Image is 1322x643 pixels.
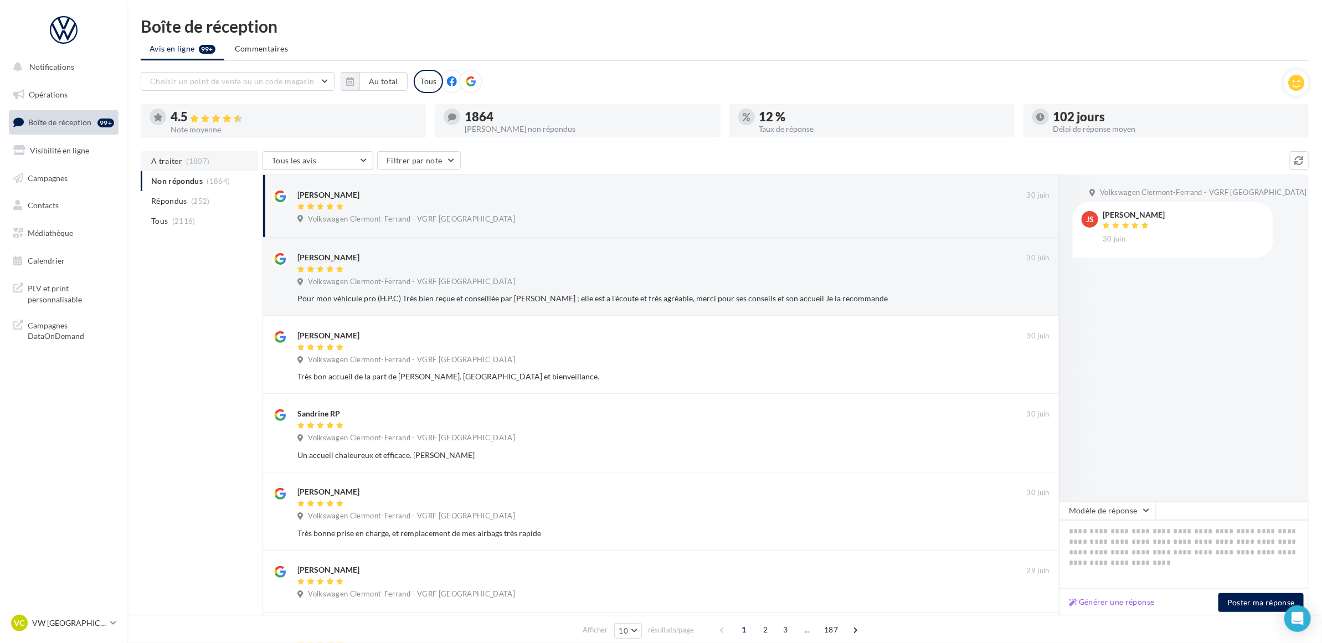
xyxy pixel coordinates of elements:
[1086,214,1094,225] span: JS
[7,276,121,309] a: PLV et print personnalisable
[1100,188,1307,198] span: Volkswagen Clermont-Ferrand - VGRF [GEOGRAPHIC_DATA]
[759,111,1006,123] div: 12 %
[308,433,515,443] span: Volkswagen Clermont-Ferrand - VGRF [GEOGRAPHIC_DATA]
[757,621,774,639] span: 2
[7,222,121,245] a: Médiathèque
[28,256,65,265] span: Calendrier
[29,90,68,99] span: Opérations
[28,318,114,342] span: Campagnes DataOnDemand
[297,528,978,539] div: Très bonne prise en charge, et remplacement de mes airbags très rapide
[308,511,515,521] span: Volkswagen Clermont-Ferrand - VGRF [GEOGRAPHIC_DATA]
[32,618,106,629] p: VW [GEOGRAPHIC_DATA]
[7,194,121,217] a: Contacts
[776,621,794,639] span: 3
[263,151,373,170] button: Tous les avis
[151,215,168,227] span: Tous
[97,119,114,127] div: 99+
[735,621,753,639] span: 1
[297,252,359,263] div: [PERSON_NAME]
[9,613,119,634] a: VC VW [GEOGRAPHIC_DATA]
[297,371,978,382] div: Très bon accueil de la part de [PERSON_NAME]. [GEOGRAPHIC_DATA] et bienveillance.
[1027,191,1050,200] span: 30 juin
[297,564,359,575] div: [PERSON_NAME]
[7,249,121,272] a: Calendrier
[1059,501,1156,520] button: Modèle de réponse
[1027,488,1050,498] span: 30 juin
[7,167,121,190] a: Campagnes
[377,151,461,170] button: Filtrer par note
[297,450,978,461] div: Un accueil chaleureux et efficace. [PERSON_NAME]
[297,293,978,304] div: Pour mon véhicule pro (H.P.C) Très bien reçue et conseillée par [PERSON_NAME] ; elle est a l'écou...
[1103,211,1165,219] div: [PERSON_NAME]
[308,214,515,224] span: Volkswagen Clermont-Ferrand - VGRF [GEOGRAPHIC_DATA]
[28,173,68,182] span: Campagnes
[187,157,210,166] span: (1807)
[614,623,642,639] button: 10
[1027,409,1050,419] span: 30 juin
[297,189,359,200] div: [PERSON_NAME]
[191,197,210,205] span: (252)
[297,330,359,341] div: [PERSON_NAME]
[308,277,515,287] span: Volkswagen Clermont-Ferrand - VGRF [GEOGRAPHIC_DATA]
[272,156,317,165] span: Tous les avis
[1053,111,1300,123] div: 102 jours
[465,111,711,123] div: 1864
[1027,566,1050,576] span: 29 juin
[648,625,694,635] span: résultats/page
[7,313,121,346] a: Campagnes DataOnDemand
[141,18,1309,34] div: Boîte de réception
[341,72,408,91] button: Au total
[1064,595,1159,609] button: Générer une réponse
[14,618,25,629] span: VC
[1027,253,1050,263] span: 30 juin
[308,355,515,365] span: Volkswagen Clermont-Ferrand - VGRF [GEOGRAPHIC_DATA]
[619,626,629,635] span: 10
[1053,125,1300,133] div: Délai de réponse moyen
[1027,331,1050,341] span: 30 juin
[7,139,121,162] a: Visibilité en ligne
[151,196,187,207] span: Répondus
[151,156,182,167] span: A traiter
[820,621,842,639] span: 187
[798,621,816,639] span: ...
[1218,593,1304,612] button: Poster ma réponse
[297,408,340,419] div: Sandrine RP
[171,111,417,124] div: 4.5
[28,200,59,210] span: Contacts
[141,72,335,91] button: Choisir un point de vente ou un code magasin
[414,70,443,93] div: Tous
[235,43,288,54] span: Commentaires
[308,589,515,599] span: Volkswagen Clermont-Ferrand - VGRF [GEOGRAPHIC_DATA]
[150,76,314,86] span: Choisir un point de vente ou un code magasin
[465,125,711,133] div: [PERSON_NAME] non répondus
[28,281,114,305] span: PLV et print personnalisable
[759,125,1006,133] div: Taux de réponse
[297,486,359,497] div: [PERSON_NAME]
[7,83,121,106] a: Opérations
[28,228,73,238] span: Médiathèque
[359,72,408,91] button: Au total
[1284,605,1311,632] div: Open Intercom Messenger
[30,146,89,155] span: Visibilité en ligne
[29,62,74,71] span: Notifications
[7,110,121,134] a: Boîte de réception99+
[171,126,417,133] div: Note moyenne
[1103,234,1125,244] span: 30 juin
[172,217,196,225] span: (2116)
[583,625,608,635] span: Afficher
[7,55,116,79] button: Notifications
[28,117,91,127] span: Boîte de réception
